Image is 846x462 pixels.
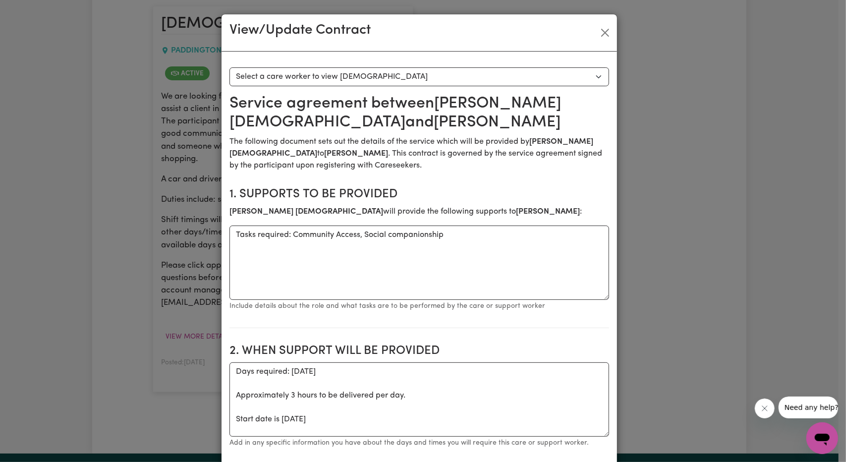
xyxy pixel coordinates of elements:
b: [PERSON_NAME] [DEMOGRAPHIC_DATA] [229,208,383,216]
span: Need any help? [6,7,60,15]
p: will provide the following supports to : [229,206,609,218]
b: [PERSON_NAME] [324,150,388,158]
button: Close [597,25,613,41]
textarea: Days required: [DATE] Approximately 3 hours to be delivered per day. Start date is [DATE] [229,362,609,437]
h3: View/Update Contract [229,22,371,39]
h2: 1. Supports to be provided [229,187,609,202]
b: [PERSON_NAME] [516,208,580,216]
h2: 2. When support will be provided [229,344,609,358]
iframe: Message from company [779,397,838,418]
p: The following document sets out the details of the service which will be provided by to . This co... [229,136,609,172]
iframe: Button to launch messaging window [806,422,838,454]
iframe: Close message [755,399,775,418]
textarea: Tasks required: Community Access, Social companionship [229,226,609,300]
h2: Service agreement between [PERSON_NAME] [DEMOGRAPHIC_DATA] and [PERSON_NAME] [229,94,609,132]
small: Include details about the role and what tasks are to be performed by the care or support worker [229,302,545,310]
small: Add in any specific information you have about the days and times you will require this care or s... [229,439,589,447]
